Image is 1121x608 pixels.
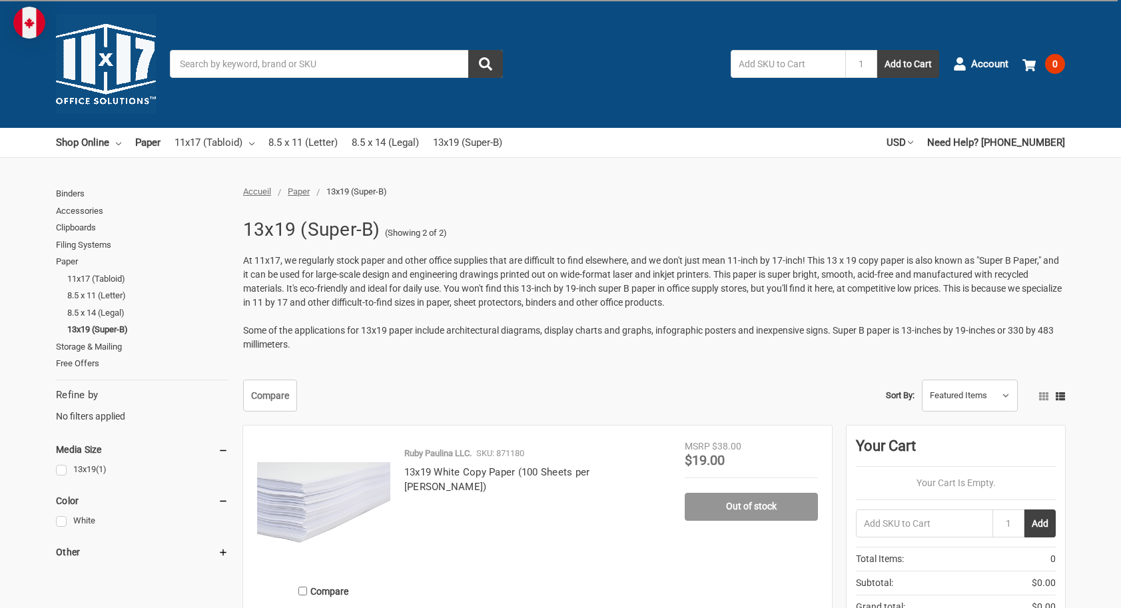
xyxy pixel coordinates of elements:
a: Account [953,47,1008,81]
a: 13x19 [56,461,228,479]
span: Subtotal: [856,576,893,590]
img: 13x19 White Copy Paper (100 Sheets per Ream) [257,440,390,573]
span: Account [971,57,1008,72]
a: 8.5 x 14 (Legal) [67,304,228,322]
a: USD [887,128,913,157]
a: Paper [56,253,228,270]
div: Your Cart [856,435,1056,467]
a: 8.5 x 11 (Letter) [67,287,228,304]
p: Ruby Paulina LLC. [404,447,472,460]
button: Add to Cart [877,50,939,78]
input: Compare [298,587,307,595]
a: Shop Online [56,128,121,157]
a: Accueil [243,186,271,196]
a: 13x19 White Copy Paper (100 Sheets per [PERSON_NAME]) [404,466,590,493]
a: 11x17 (Tabloid) [67,270,228,288]
h5: Color [56,493,228,509]
a: Out of stock [685,493,818,521]
label: Sort By: [886,386,915,406]
a: 8.5 x 14 (Legal) [352,128,419,157]
span: Total Items: [856,552,904,566]
p: Your Cart Is Empty. [856,476,1056,490]
a: 8.5 x 11 (Letter) [268,128,338,157]
span: $38.00 [712,441,741,452]
input: Search by keyword, brand or SKU [170,50,503,78]
div: No filters applied [56,388,228,424]
a: Compare [243,380,297,412]
span: (Showing 2 of 2) [385,226,447,240]
span: (1) [96,464,107,474]
h1: 13x19 (Super-B) [243,212,380,247]
a: Need Help? [PHONE_NUMBER] [927,128,1065,157]
span: $19.00 [685,452,725,468]
a: White [56,512,228,530]
a: Filing Systems [56,236,228,254]
button: Add [1024,509,1056,537]
span: Some of the applications for 13x19 paper include architectural diagrams, display charts and graph... [243,325,1054,350]
a: Free Offers [56,355,228,372]
a: 11x17 (Tabloid) [175,128,254,157]
p: SKU: 871180 [476,447,524,460]
div: MSRP [685,440,710,454]
span: At 11x17, we regularly stock paper and other office supplies that are difficult to find elsewhere... [243,255,1062,308]
h5: Other [56,544,228,560]
a: 13x19 (Super-B) [67,321,228,338]
span: 0 [1050,552,1056,566]
a: Storage & Mailing [56,338,228,356]
span: 0 [1045,54,1065,74]
a: 13x19 (Super-B) [433,128,502,157]
input: Add SKU to Cart [856,509,992,537]
span: 13x19 (Super-B) [326,186,387,196]
img: duty and tax information for Canada [13,7,45,39]
a: Clipboards [56,219,228,236]
a: Binders [56,185,228,202]
a: 0 [1022,47,1065,81]
a: Accessories [56,202,228,220]
h5: Media Size [56,442,228,457]
a: Paper [288,186,310,196]
input: Add SKU to Cart [731,50,845,78]
label: Compare [257,580,390,602]
span: $0.00 [1032,576,1056,590]
img: 11x17.com [56,14,156,114]
h5: Refine by [56,388,228,403]
a: Paper [135,128,161,157]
